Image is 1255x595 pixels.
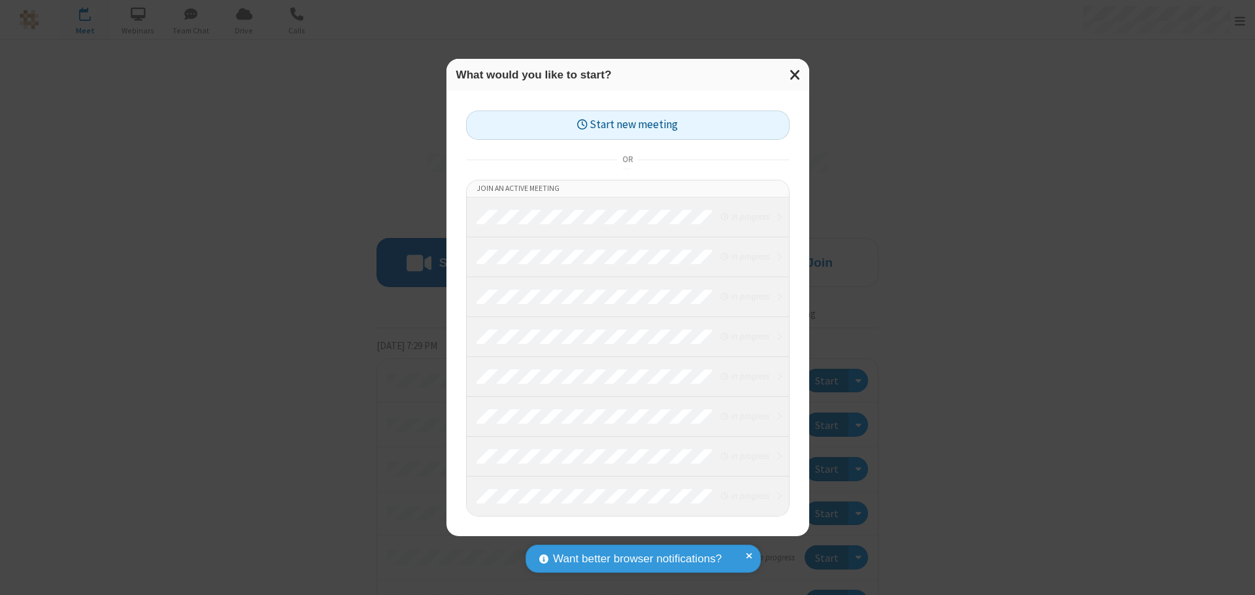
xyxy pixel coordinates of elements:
[721,211,769,223] em: in progress
[456,69,799,81] h3: What would you like to start?
[466,110,790,140] button: Start new meeting
[721,290,769,303] em: in progress
[721,450,769,462] em: in progress
[782,59,809,91] button: Close modal
[721,330,769,343] em: in progress
[553,551,722,568] span: Want better browser notifications?
[721,410,769,422] em: in progress
[721,490,769,502] em: in progress
[721,250,769,263] em: in progress
[721,370,769,382] em: in progress
[467,180,789,197] li: Join an active meeting
[617,150,638,169] span: or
